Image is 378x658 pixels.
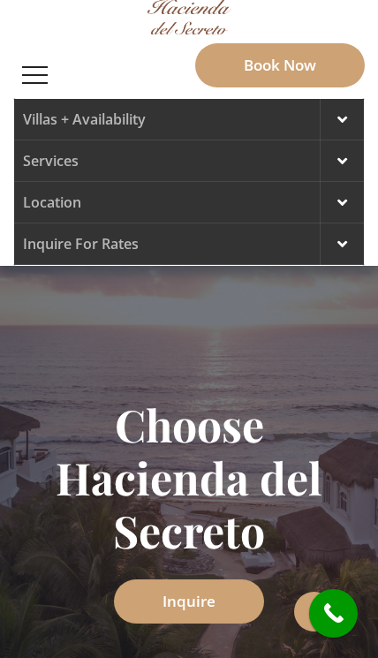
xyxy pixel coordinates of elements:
[14,182,364,223] a: Location
[195,43,365,87] a: Book Now
[314,594,353,633] i: call
[13,398,365,557] h1: Choose Hacienda del Secreto
[14,99,364,140] a: Villas + Availability
[309,589,358,638] a: call
[114,579,264,624] a: Inquire
[14,140,364,181] a: Services
[14,223,364,264] a: Inquire for Rates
